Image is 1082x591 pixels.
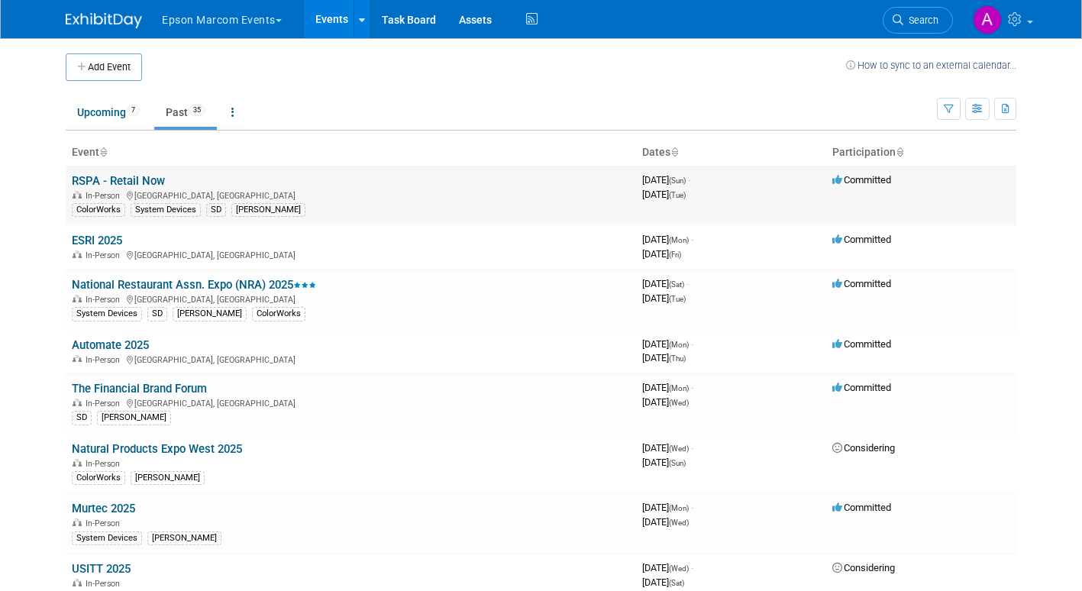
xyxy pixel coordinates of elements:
[72,396,630,409] div: [GEOGRAPHIC_DATA], [GEOGRAPHIC_DATA]
[669,504,689,512] span: (Mon)
[669,518,689,527] span: (Wed)
[642,174,690,186] span: [DATE]
[832,382,891,393] span: Committed
[883,7,953,34] a: Search
[896,146,903,158] a: Sort by Participation Type
[669,384,689,392] span: (Mon)
[206,203,226,217] div: SD
[691,338,693,350] span: -
[832,174,891,186] span: Committed
[72,278,316,292] a: National Restaurant Assn. Expo (NRA) 2025
[642,516,689,528] span: [DATE]
[189,105,205,116] span: 35
[73,355,82,363] img: In-Person Event
[832,562,895,573] span: Considering
[131,203,201,217] div: System Devices
[147,307,167,321] div: SD
[86,355,124,365] span: In-Person
[72,382,207,396] a: The Financial Brand Forum
[669,341,689,349] span: (Mon)
[642,382,693,393] span: [DATE]
[73,250,82,258] img: In-Person Event
[669,176,686,185] span: (Sun)
[669,295,686,303] span: (Tue)
[691,502,693,513] span: -
[691,442,693,454] span: -
[642,576,684,588] span: [DATE]
[832,278,891,289] span: Committed
[72,502,135,515] a: Murtec 2025
[154,98,217,127] a: Past35
[72,442,242,456] a: Natural Products Expo West 2025
[66,53,142,81] button: Add Event
[173,307,247,321] div: [PERSON_NAME]
[691,234,693,245] span: -
[832,338,891,350] span: Committed
[72,292,630,305] div: [GEOGRAPHIC_DATA], [GEOGRAPHIC_DATA]
[832,502,891,513] span: Committed
[73,459,82,467] img: In-Person Event
[642,292,686,304] span: [DATE]
[66,140,636,166] th: Event
[86,459,124,469] span: In-Person
[72,189,630,201] div: [GEOGRAPHIC_DATA], [GEOGRAPHIC_DATA]
[66,98,151,127] a: Upcoming7
[642,457,686,468] span: [DATE]
[72,234,122,247] a: ESRI 2025
[669,459,686,467] span: (Sun)
[642,396,689,408] span: [DATE]
[670,146,678,158] a: Sort by Start Date
[73,579,82,586] img: In-Person Event
[86,579,124,589] span: In-Person
[691,562,693,573] span: -
[72,338,149,352] a: Automate 2025
[669,280,684,289] span: (Sat)
[642,338,693,350] span: [DATE]
[688,174,690,186] span: -
[691,382,693,393] span: -
[832,442,895,454] span: Considering
[73,295,82,302] img: In-Person Event
[86,518,124,528] span: In-Person
[642,442,693,454] span: [DATE]
[669,579,684,587] span: (Sat)
[252,307,305,321] div: ColorWorks
[131,471,205,485] div: [PERSON_NAME]
[99,146,107,158] a: Sort by Event Name
[669,399,689,407] span: (Wed)
[231,203,305,217] div: [PERSON_NAME]
[72,248,630,260] div: [GEOGRAPHIC_DATA], [GEOGRAPHIC_DATA]
[686,278,689,289] span: -
[73,518,82,526] img: In-Person Event
[636,140,826,166] th: Dates
[642,502,693,513] span: [DATE]
[642,248,681,260] span: [DATE]
[147,531,221,545] div: [PERSON_NAME]
[86,191,124,201] span: In-Person
[72,307,142,321] div: System Devices
[669,444,689,453] span: (Wed)
[669,250,681,259] span: (Fri)
[669,354,686,363] span: (Thu)
[669,564,689,573] span: (Wed)
[642,189,686,200] span: [DATE]
[642,234,693,245] span: [DATE]
[72,471,125,485] div: ColorWorks
[669,191,686,199] span: (Tue)
[86,399,124,409] span: In-Person
[86,295,124,305] span: In-Person
[642,352,686,363] span: [DATE]
[72,353,630,365] div: [GEOGRAPHIC_DATA], [GEOGRAPHIC_DATA]
[72,174,165,188] a: RSPA - Retail Now
[826,140,1016,166] th: Participation
[846,60,1016,71] a: How to sync to an external calendar...
[832,234,891,245] span: Committed
[973,5,1002,34] img: Alex Madrid
[903,15,938,26] span: Search
[127,105,140,116] span: 7
[72,531,142,545] div: System Devices
[86,250,124,260] span: In-Person
[72,203,125,217] div: ColorWorks
[73,399,82,406] img: In-Person Event
[642,562,693,573] span: [DATE]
